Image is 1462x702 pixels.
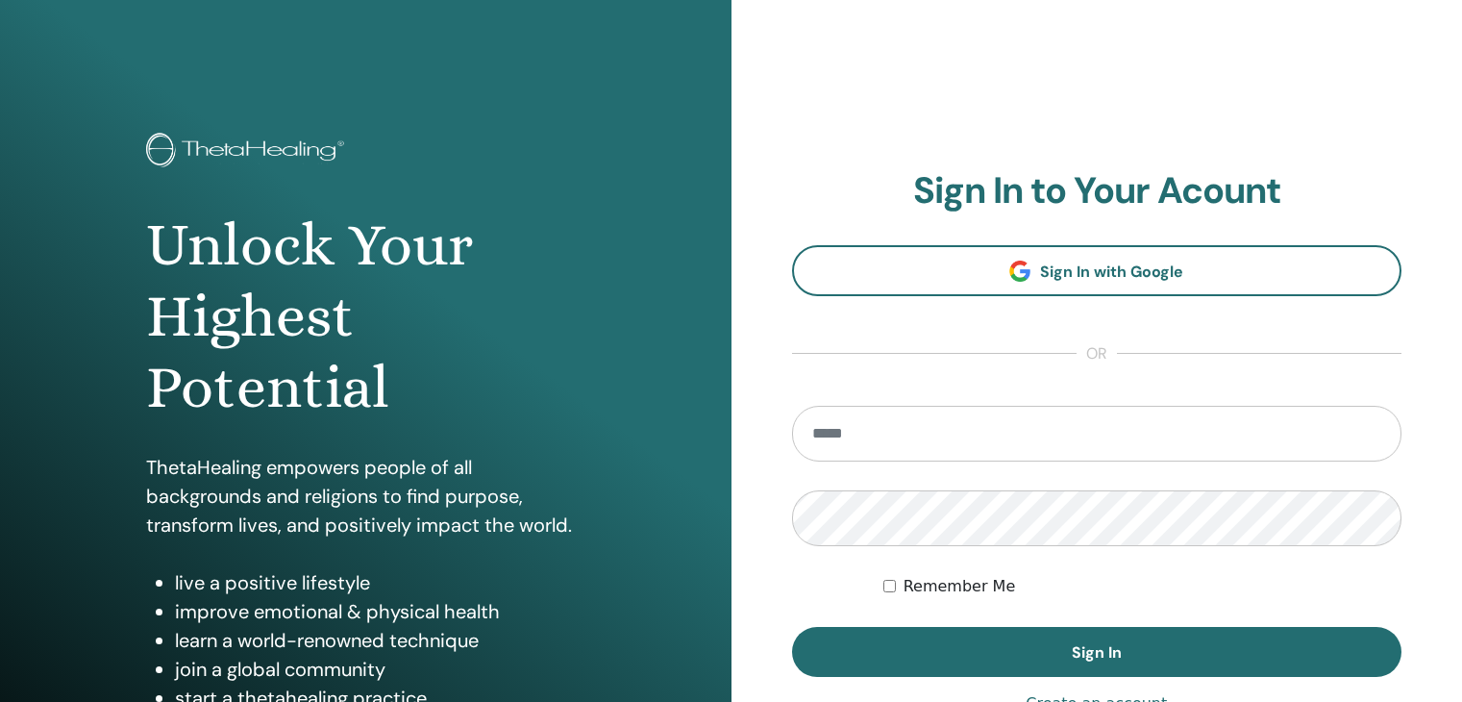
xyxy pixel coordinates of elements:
a: Sign In with Google [792,245,1402,296]
li: improve emotional & physical health [175,597,585,626]
label: Remember Me [904,575,1016,598]
button: Sign In [792,627,1402,677]
div: Keep me authenticated indefinitely or until I manually logout [883,575,1401,598]
span: Sign In [1072,642,1122,663]
li: join a global community [175,655,585,684]
span: or [1077,342,1117,365]
li: live a positive lifestyle [175,568,585,597]
li: learn a world-renowned technique [175,626,585,655]
h2: Sign In to Your Acount [792,169,1402,213]
span: Sign In with Google [1040,262,1183,282]
p: ThetaHealing empowers people of all backgrounds and religions to find purpose, transform lives, a... [146,453,585,539]
h1: Unlock Your Highest Potential [146,210,585,424]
